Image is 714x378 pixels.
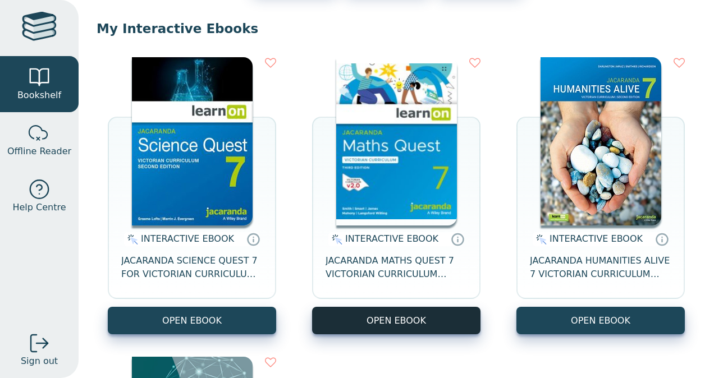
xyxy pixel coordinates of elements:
span: INTERACTIVE EBOOK [141,233,234,244]
img: interactive.svg [124,233,138,246]
p: My Interactive Ebooks [97,20,696,37]
button: OPEN EBOOK [516,307,685,334]
a: Interactive eBooks are accessed online via the publisher’s portal. They contain interactive resou... [451,232,464,246]
span: Help Centre [12,201,66,214]
button: OPEN EBOOK [108,307,276,334]
span: INTERACTIVE EBOOK [550,233,643,244]
span: JACARANDA HUMANITIES ALIVE 7 VICTORIAN CURRICULUM LEARNON EBOOK 2E [530,254,671,281]
span: INTERACTIVE EBOOK [345,233,438,244]
img: 329c5ec2-5188-ea11-a992-0272d098c78b.jpg [132,57,253,225]
span: Bookshelf [17,89,61,102]
a: Interactive eBooks are accessed online via the publisher’s portal. They contain interactive resou... [655,232,669,246]
img: b87b3e28-4171-4aeb-a345-7fa4fe4e6e25.jpg [336,57,457,225]
a: Interactive eBooks are accessed online via the publisher’s portal. They contain interactive resou... [246,232,260,246]
button: OPEN EBOOK [312,307,480,334]
span: JACARANDA SCIENCE QUEST 7 FOR VICTORIAN CURRICULUM LEARNON 2E EBOOK [121,254,263,281]
img: interactive.svg [533,233,547,246]
img: 429ddfad-7b91-e911-a97e-0272d098c78b.jpg [541,57,661,225]
span: JACARANDA MATHS QUEST 7 VICTORIAN CURRICULUM LEARNON EBOOK 3E [326,254,467,281]
span: Offline Reader [7,145,71,158]
img: interactive.svg [328,233,342,246]
span: Sign out [21,354,58,368]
